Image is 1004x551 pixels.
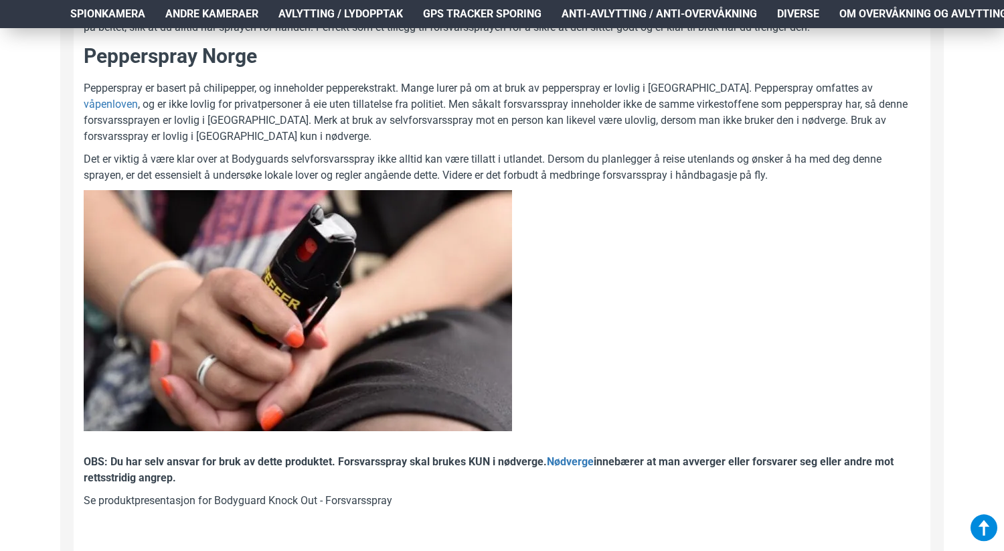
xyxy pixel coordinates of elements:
p: Det er viktig å være klar over at Bodyguards selvforsvarsspray ikke alltid kan være tillatt i utl... [84,151,920,183]
span: Diverse [777,6,819,22]
span: Avlytting / Lydopptak [278,6,403,22]
a: våpenloven [84,96,138,112]
span: Andre kameraer [165,6,258,22]
p: Pepperspray er basert på chilipepper, og inneholder pepperekstrakt. Mange lurer på om at bruk av ... [84,80,920,145]
img: pepperspray [84,190,512,431]
span: Anti-avlytting / Anti-overvåkning [562,6,757,22]
b: OBS: Du har selv ansvar for bruk av dette produktet. Forsvarsspray skal brukes KUN i nødverge. in... [84,455,894,484]
span: Spionkamera [70,6,145,22]
h2: Pepperspray Norge [84,42,920,70]
a: Nødverge [547,454,594,470]
span: GPS Tracker Sporing [423,6,541,22]
p: Se produktpresentasjon for Bodyguard Knock Out - Forsvarsspray [84,493,920,509]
